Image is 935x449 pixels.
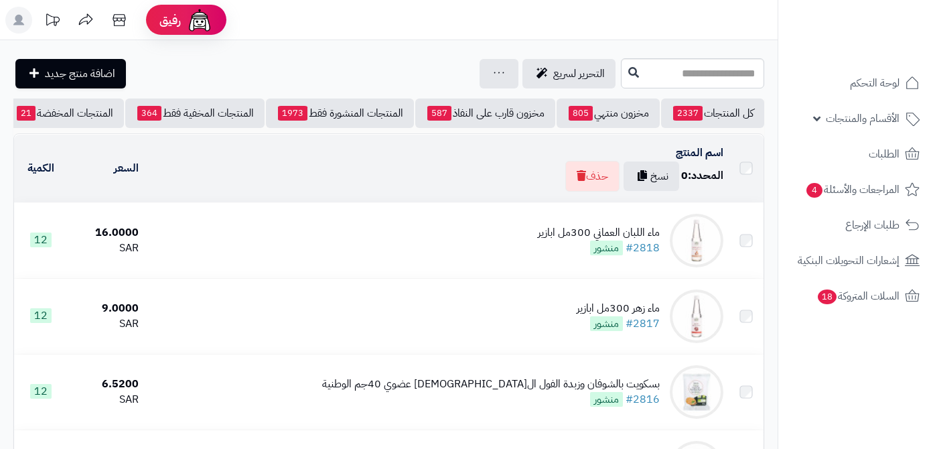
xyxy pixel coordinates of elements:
[278,106,307,121] span: 1973
[35,7,69,37] a: تحديثات المنصة
[159,12,181,28] span: رفيق
[72,392,139,407] div: SAR
[626,391,660,407] a: #2816
[816,287,900,306] span: السلات المتروكة
[114,160,139,176] a: السعر
[30,308,52,323] span: 12
[844,30,922,58] img: logo-2.png
[786,174,927,206] a: المراجعات والأسئلة4
[805,180,900,199] span: المراجعات والأسئلة
[845,216,900,235] span: طلبات الإرجاع
[590,316,623,331] span: منشور
[673,106,703,121] span: 2337
[786,245,927,277] a: إشعارات التحويلات البنكية
[15,59,126,88] a: اضافة منتج جديد
[125,99,265,128] a: المنتجات المخفية فقط364
[826,109,900,128] span: الأقسام والمنتجات
[27,160,54,176] a: الكمية
[818,290,837,305] span: 18
[624,162,679,191] button: نسخ
[869,145,900,164] span: الطلبات
[72,225,139,241] div: 16.0000
[590,392,623,407] span: منشور
[626,240,660,256] a: #2818
[806,183,823,198] span: 4
[626,316,660,332] a: #2817
[137,106,161,121] span: 364
[786,209,927,241] a: طلبات الإرجاع
[681,168,688,184] span: 0
[186,7,213,34] img: ai-face.png
[266,99,414,128] a: المنتجات المنشورة فقط1973
[30,384,52,399] span: 12
[30,233,52,247] span: 12
[17,106,35,121] span: 21
[522,59,616,88] a: التحرير لسريع
[798,251,900,270] span: إشعارات التحويلات البنكية
[661,99,764,128] a: كل المنتجات2337
[786,67,927,99] a: لوحة التحكم
[676,145,723,161] a: اسم المنتج
[590,241,623,255] span: منشور
[681,168,723,184] div: المحدد:
[322,377,660,392] div: بسكويت بالشوفان وزبدة الفول ال[DEMOGRAPHIC_DATA] عضوي 40جم الوطنية
[786,138,927,170] a: الطلبات
[72,241,139,256] div: SAR
[5,99,124,128] a: المنتجات المخفضة21
[72,301,139,316] div: 9.0000
[786,280,927,312] a: السلات المتروكة18
[670,290,723,343] img: ماء زهر 300مل ابازير
[72,377,139,392] div: 6.5200
[538,225,660,241] div: ماء اللبان العماني 300مل ابازير
[670,365,723,419] img: بسكويت بالشوفان وزبدة الفول السوداني عضوي 40جم الوطنية
[553,66,605,82] span: التحرير لسريع
[45,66,115,82] span: اضافة منتج جديد
[565,161,620,192] button: حذف
[557,99,660,128] a: مخزون منتهي805
[577,301,660,316] div: ماء زهر 300مل ابازير
[850,74,900,92] span: لوحة التحكم
[72,316,139,332] div: SAR
[670,214,723,267] img: ماء اللبان العماني 300مل ابازير
[569,106,593,121] span: 805
[415,99,555,128] a: مخزون قارب على النفاذ587
[427,106,451,121] span: 587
